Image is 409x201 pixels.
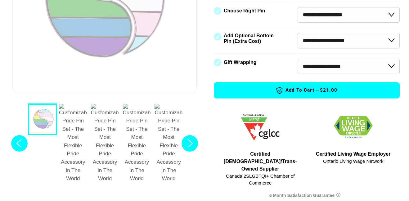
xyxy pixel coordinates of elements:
[217,173,304,187] span: Canada 2SLGBTQI+ Chamber of Commerce
[59,104,87,183] img: Customizable Pride Pin Set - The Most Flexible Pride Accessory In The World
[217,150,304,173] span: Certified [DEMOGRAPHIC_DATA]/Trans-Owned Supplier
[214,82,400,98] button: Add to Cart —$21.00
[241,114,280,140] img: 1705457225.png
[320,87,338,94] span: $21.00
[180,103,200,186] button: Next slide
[334,116,373,139] img: 1706832627.png
[316,158,390,165] span: Ontario Living Wage Network
[121,103,153,186] button: 4 / 7
[224,8,265,14] label: Choose Right Pin
[123,104,151,183] img: Customizable Pride Pin Set - The Most Flexible Pride Accessory In The World
[224,33,276,44] label: Add Optional Bottom Pin (Extra Cost)
[91,104,119,183] img: Customizable Pride Pin Set - The Most Flexible Pride Accessory In The World
[153,103,185,186] button: 5 / 7
[89,103,121,186] button: 3 / 7
[224,60,256,65] label: Gift Wrapping
[57,103,89,186] button: 2 / 7
[28,103,57,135] button: 1 / 7
[223,86,390,94] span: Add to Cart —
[316,150,390,158] span: Certified Living Wage Employer
[9,103,29,186] button: Previous slide
[155,104,183,183] img: Customizable Pride Pin Set - The Most Flexible Pride Accessory In The World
